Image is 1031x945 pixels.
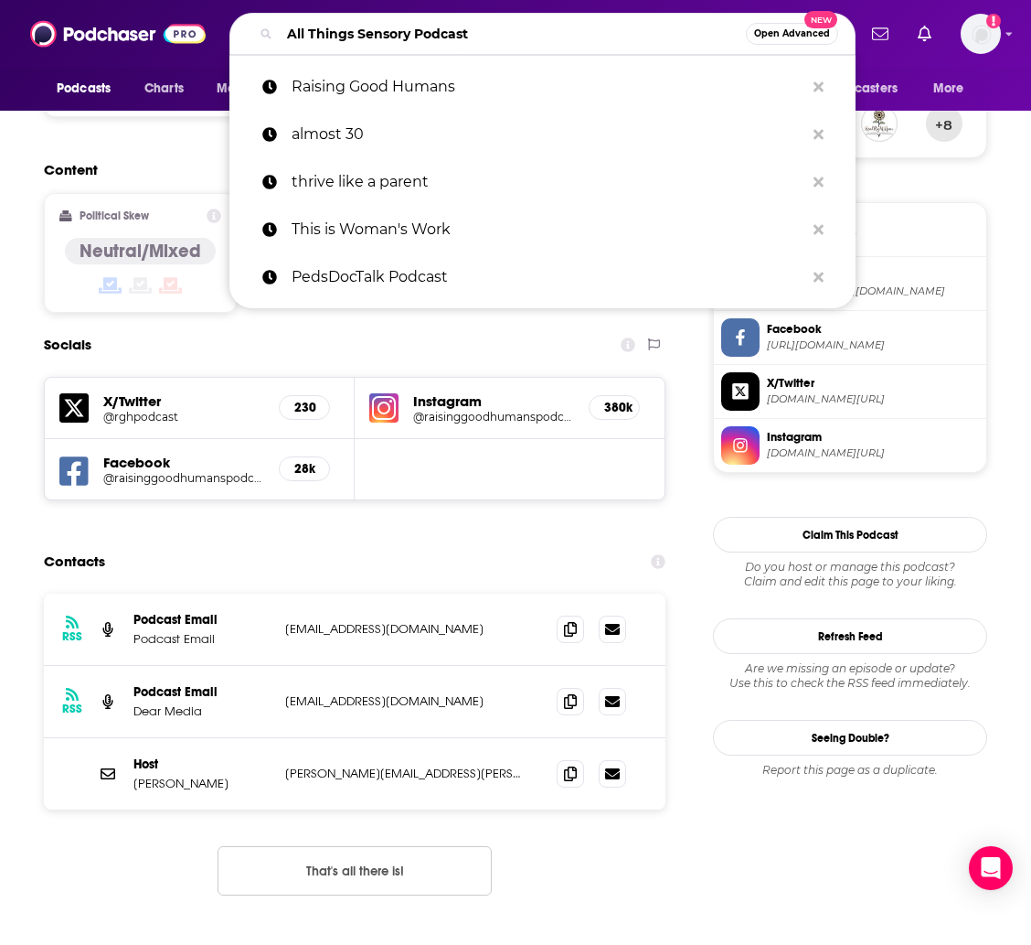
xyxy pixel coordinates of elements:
[229,63,856,111] a: Raising Good Humans
[713,661,987,691] div: Are we missing an episode or update? Use this to check the RSS feed immediately.
[910,18,939,49] a: Show notifications dropdown
[144,76,184,102] span: Charts
[103,471,264,485] a: @raisinggoodhumanspodcast
[294,461,314,477] h5: 28k
[103,410,264,424] a: @rghpodcast
[767,285,979,298] span: aliza.libsyn.com
[292,63,804,111] p: Raising Good Humans
[133,684,271,700] p: Podcast Email
[721,372,979,411] a: X/Twitter[DOMAIN_NAME][URL]
[369,393,399,423] img: iconImage
[280,19,746,48] input: Search podcasts, credits, & more...
[133,631,271,647] p: Podcast Email
[986,14,1001,28] svg: Add a profile image
[767,321,979,338] span: Facebook
[961,14,1001,54] span: Logged in as sarahhallprinc
[969,846,1013,890] div: Open Intercom Messenger
[62,629,82,644] h3: RSS
[294,400,314,415] h5: 230
[229,206,856,253] a: This is Woman's Work
[767,338,979,352] span: https://www.facebook.com/raisinggoodhumanspodcast
[926,105,962,142] button: +8
[767,213,979,230] span: Official Website
[133,703,271,719] p: Dear Media
[920,71,987,106] button: open menu
[285,766,527,781] p: [PERSON_NAME][EMAIL_ADDRESS][PERSON_NAME][DOMAIN_NAME]
[767,429,979,446] span: Instagram
[292,206,804,253] p: This is Woman's Work
[933,76,964,102] span: More
[767,231,979,244] span: art19.com
[767,392,979,406] span: twitter.com/rghpodcast
[798,71,924,106] button: open menu
[961,14,1001,54] button: Show profile menu
[604,400,624,415] h5: 380k
[746,23,838,45] button: Open AdvancedNew
[767,446,979,460] span: instagram.com/raisinggoodhumanspodcast
[80,209,149,222] h2: Political Skew
[865,18,896,49] a: Show notifications dropdown
[133,612,271,628] p: Podcast Email
[721,318,979,357] a: Facebook[URL][DOMAIN_NAME]
[217,76,282,102] span: Monitoring
[767,375,979,392] span: X/Twitter
[133,776,271,791] p: [PERSON_NAME]
[961,14,1001,54] img: User Profile
[44,71,134,106] button: open menu
[861,105,898,142] img: RealRightMom
[713,517,987,553] button: Claim This Podcast
[713,618,987,654] button: Refresh Feed
[62,702,82,716] h3: RSS
[767,267,979,284] span: RSS Feed
[204,71,305,106] button: open menu
[713,560,987,589] div: Claim and edit this page to your liking.
[804,11,837,28] span: New
[44,161,651,178] h2: Content
[133,71,195,106] a: Charts
[80,240,201,263] h4: Neutral/Mixed
[44,328,91,362] h2: Socials
[292,111,804,158] p: almost 30
[413,410,574,424] a: @raisinggoodhumanspodcast
[30,16,206,51] img: Podchaser - Follow, Share and Rate Podcasts
[713,720,987,756] a: Seeing Double?
[285,693,527,709] p: [EMAIL_ADDRESS][DOMAIN_NAME]
[713,560,987,575] span: Do you host or manage this podcast?
[229,13,856,55] div: Search podcasts, credits, & more...
[218,846,492,896] button: Nothing here.
[754,29,830,38] span: Open Advanced
[229,111,856,158] a: almost 30
[721,426,979,465] a: Instagram[DOMAIN_NAME][URL]
[103,392,264,410] h5: X/Twitter
[44,544,105,579] h2: Contacts
[57,76,111,102] span: Podcasts
[713,763,987,778] div: Report this page as a duplicate.
[285,621,527,637] p: [EMAIL_ADDRESS][DOMAIN_NAME]
[229,158,856,206] a: thrive like a parent
[292,158,804,206] p: thrive like a parent
[103,454,264,471] h5: Facebook
[229,253,856,301] a: PedsDocTalk Podcast
[133,757,271,772] p: Host
[292,253,804,301] p: PedsDocTalk Podcast
[413,392,574,410] h5: Instagram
